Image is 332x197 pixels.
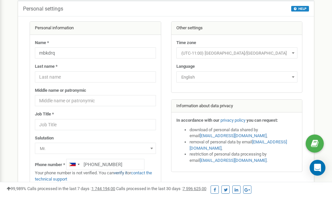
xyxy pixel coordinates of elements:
[35,170,156,182] p: Your phone number is not verified. You can or
[35,95,156,106] input: Middle name or patronymic
[176,71,297,83] span: English
[35,170,152,182] a: contact the technical support
[176,63,195,70] label: Language
[200,158,267,163] a: [EMAIL_ADDRESS][DOMAIN_NAME]
[35,135,54,141] label: Salutation
[35,71,156,83] input: Last name
[30,22,161,35] div: Personal information
[190,139,287,151] a: [EMAIL_ADDRESS][DOMAIN_NAME]
[7,186,26,191] span: 99,989%
[27,186,115,191] span: Calls processed in the last 7 days :
[176,40,196,46] label: Time zone
[220,118,245,123] a: privacy policy
[35,63,58,70] label: Last name *
[116,186,206,191] span: Calls processed in the last 30 days :
[114,170,127,175] a: verify it
[66,159,82,170] div: Telephone country code
[176,47,297,59] span: (UTC-11:00) Pacific/Midway
[35,119,156,130] input: Job Title
[179,73,295,82] span: English
[37,144,154,153] span: Mr.
[35,40,49,46] label: Name *
[35,87,86,94] label: Middle name or patronymic
[91,186,115,191] u: 1 744 194,00
[190,127,297,139] li: download of personal data shared by email ,
[190,139,297,151] li: removal of personal data by email ,
[246,118,278,123] strong: you can request:
[171,100,302,113] div: Information about data privacy
[23,6,63,12] h5: Personal settings
[179,49,295,58] span: (UTC-11:00) Pacific/Midway
[190,151,297,163] li: restriction of personal data processing by email .
[66,159,144,170] input: +1-800-555-55-55
[291,6,309,12] button: HELP
[183,186,206,191] u: 7 596 625,00
[35,111,54,117] label: Job Title *
[35,162,65,168] label: Phone number *
[200,133,267,138] a: [EMAIL_ADDRESS][DOMAIN_NAME]
[171,22,302,35] div: Other settings
[310,160,325,176] div: Open Intercom Messenger
[176,118,219,123] strong: In accordance with our
[35,143,156,154] span: Mr.
[35,47,156,59] input: Name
